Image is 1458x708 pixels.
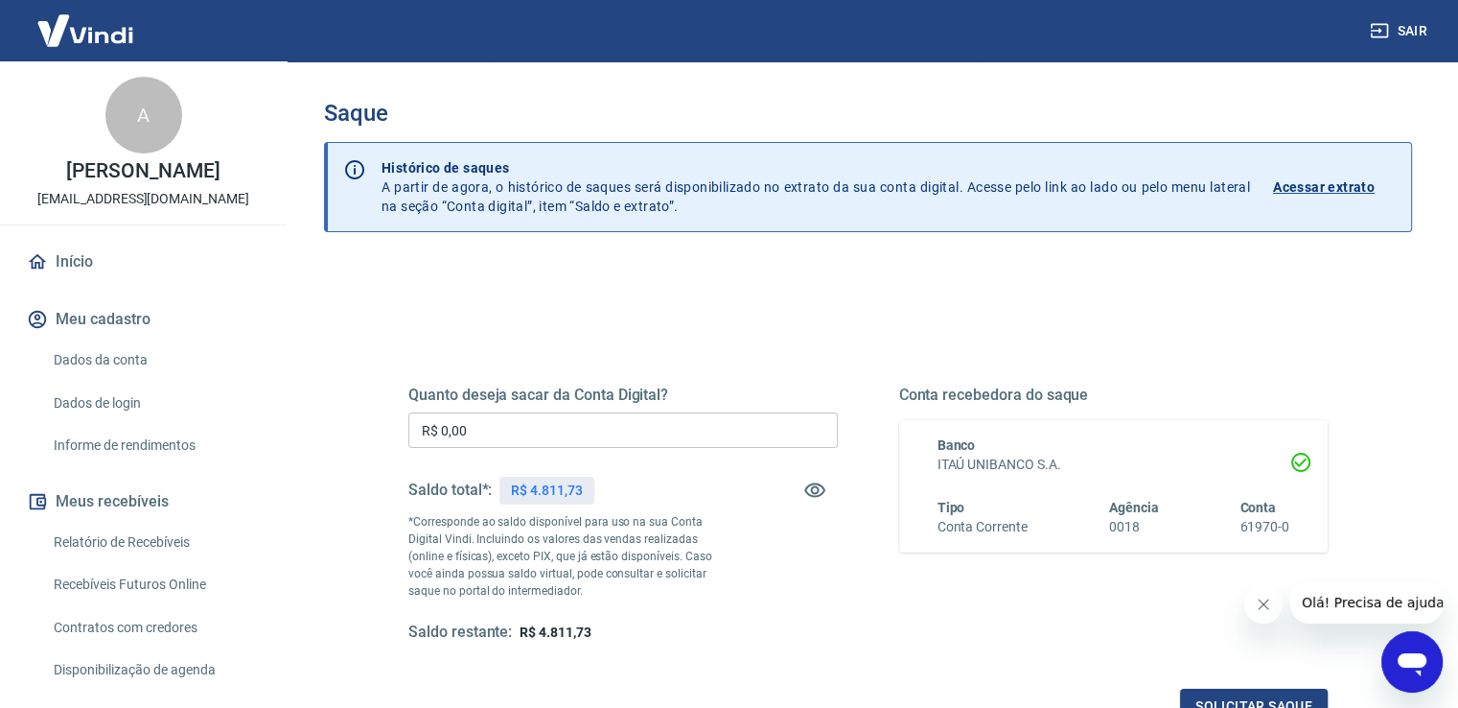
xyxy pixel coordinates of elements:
[1109,517,1159,537] h6: 0018
[46,523,264,562] a: Relatório de Recebíveis
[1244,585,1283,624] iframe: Fechar mensagem
[46,565,264,604] a: Recebíveis Futuros Online
[46,608,264,648] a: Contratos com credores
[408,481,492,500] h5: Saldo total*:
[408,513,730,600] p: *Corresponde ao saldo disponível para uso na sua Conta Digital Vindi. Incluindo os valores das ve...
[408,623,512,643] h5: Saldo restante:
[899,386,1329,405] h5: Conta recebedora do saque
[520,625,590,640] span: R$ 4.811,73
[46,341,264,380] a: Dados da conta
[23,481,264,523] button: Meus recebíveis
[12,13,161,29] span: Olá! Precisa de ajuda?
[37,189,249,209] p: [EMAIL_ADDRESS][DOMAIN_NAME]
[937,455,1290,475] h6: ITAÚ UNIBANCO S.A.
[1381,631,1443,693] iframe: Botão para abrir a janela de mensagens
[46,650,264,690] a: Disponibilização de agenda
[46,384,264,423] a: Dados de login
[382,158,1250,177] p: Histórico de saques
[937,500,965,515] span: Tipo
[511,481,582,501] p: R$ 4.811,73
[105,77,182,153] div: A
[324,100,1412,127] h3: Saque
[1366,13,1435,49] button: Sair
[408,386,838,405] h5: Quanto deseja sacar da Conta Digital?
[66,161,220,181] p: [PERSON_NAME]
[937,437,976,453] span: Banco
[23,241,264,283] a: Início
[1273,158,1396,216] a: Acessar extrato
[1290,581,1443,624] iframe: Mensagem da empresa
[937,517,1028,537] h6: Conta Corrente
[1273,177,1375,197] p: Acessar extrato
[1109,500,1159,515] span: Agência
[1239,517,1289,537] h6: 61970-0
[46,426,264,465] a: Informe de rendimentos
[382,158,1250,216] p: A partir de agora, o histórico de saques será disponibilizado no extrato da sua conta digital. Ac...
[23,298,264,341] button: Meu cadastro
[23,1,148,59] img: Vindi
[1239,500,1276,515] span: Conta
